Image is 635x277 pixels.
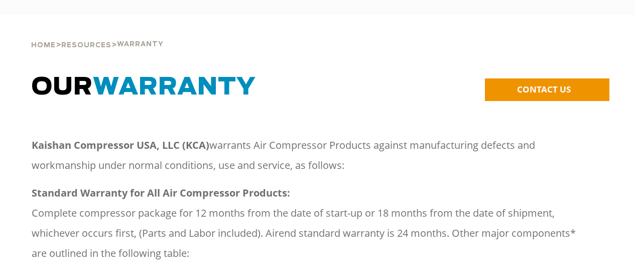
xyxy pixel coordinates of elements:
p: warrants Air Compressor Products against manufacturing defects and workmanship under normal condi... [32,135,586,175]
a: Resources [61,40,111,49]
span: OUR [32,75,256,100]
strong: Standard Warranty for All Air Compressor Products: [32,186,290,200]
span: Warranty [117,41,164,48]
strong: Kaishan Compressor USA, LLC (KCA) [32,138,209,152]
span: CONTACT US [517,83,571,95]
span: WARRANTY [93,75,256,100]
span: Resources [61,42,111,49]
div: > > [31,15,164,53]
a: Home [31,40,56,49]
span: Home [31,42,56,49]
a: CONTACT US [485,78,609,101]
p: Complete compressor package for 12 months from the date of start-up or 18 months from the date of... [32,183,586,263]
